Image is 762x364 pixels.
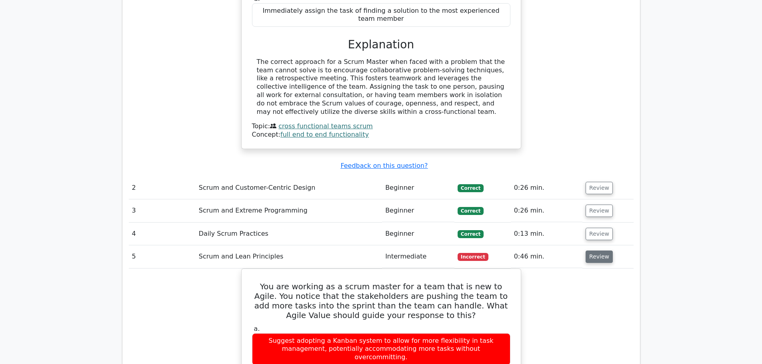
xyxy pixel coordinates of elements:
[252,122,510,131] div: Topic:
[340,162,428,169] a: Feedback on this question?
[129,245,196,268] td: 5
[251,282,511,320] h5: You are working as a scrum master for a team that is new to Agile. You notice that the stakeholde...
[254,325,260,332] span: a.
[129,223,196,245] td: 4
[257,38,506,52] h3: Explanation
[586,251,613,263] button: Review
[382,245,454,268] td: Intermediate
[196,177,382,199] td: Scrum and Customer-Centric Design
[511,245,582,268] td: 0:46 min.
[129,177,196,199] td: 2
[458,230,484,238] span: Correct
[382,177,454,199] td: Beginner
[129,199,196,222] td: 3
[458,253,488,261] span: Incorrect
[382,223,454,245] td: Beginner
[196,199,382,222] td: Scrum and Extreme Programming
[196,245,382,268] td: Scrum and Lean Principles
[257,58,506,116] div: The correct approach for a Scrum Master when faced with a problem that the team cannot solve is t...
[252,131,510,139] div: Concept:
[382,199,454,222] td: Beginner
[511,223,582,245] td: 0:13 min.
[280,131,369,138] a: full end to end functionality
[586,182,613,194] button: Review
[458,184,484,192] span: Correct
[511,199,582,222] td: 0:26 min.
[586,228,613,240] button: Review
[511,177,582,199] td: 0:26 min.
[196,223,382,245] td: Daily Scrum Practices
[586,205,613,217] button: Review
[252,3,510,27] div: Immediately assign the task of finding a solution to the most experienced team member
[278,122,373,130] a: cross functional teams scrum
[458,207,484,215] span: Correct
